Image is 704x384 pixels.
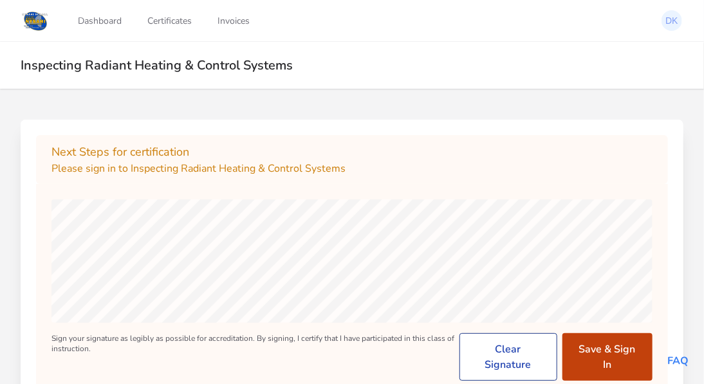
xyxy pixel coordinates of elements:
p: Please sign in to Inspecting Radiant Heating & Control Systems [51,161,653,176]
h2: Next Steps for certification [51,143,653,161]
h2: Inspecting Radiant Heating & Control Systems [21,57,683,73]
a: FAQ [667,354,689,368]
div: Sign your signature as legibly as possible for accreditation. By signing, I certify that I have p... [51,333,459,381]
img: Douglas Kaufman [662,10,682,31]
button: Clear Signature [459,333,557,381]
img: Logo [21,9,50,32]
button: Save & Sign In [562,333,653,381]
